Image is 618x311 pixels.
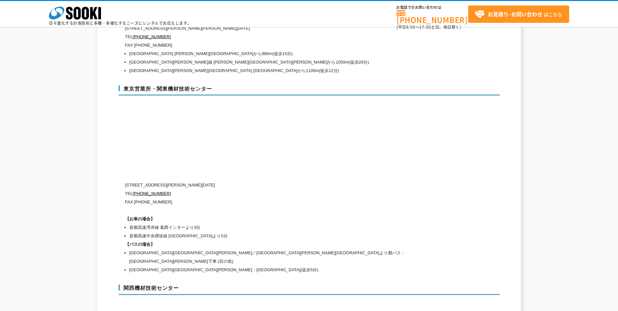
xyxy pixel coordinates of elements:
span: はこちら [475,9,562,19]
p: [STREET_ADDRESS][PERSON_NAME][DATE] [125,181,438,189]
li: [GEOGRAPHIC_DATA][PERSON_NAME]線 [PERSON_NAME][GEOGRAPHIC_DATA][PERSON_NAME]から1050m(徒歩20分) [129,58,438,67]
li: 首都高速中央環状線 [GEOGRAPHIC_DATA]より5分 [129,232,438,240]
span: お電話でのお問い合わせは [396,6,468,9]
a: [PHONE_NUMBER] [133,191,171,196]
p: 日々進化する計測技術と多種・多様化するニーズにレンタルでお応えします。 [49,21,192,25]
li: 首都高速湾岸線 葛西インターより3分 [129,223,438,232]
span: 17:30 [419,24,431,30]
p: TEL [125,189,438,198]
strong: お見積り･お問い合わせ [488,10,542,18]
li: [GEOGRAPHIC_DATA][GEOGRAPHIC_DATA][PERSON_NAME]／[GEOGRAPHIC_DATA][PERSON_NAME][GEOGRAPHIC_DATA]より... [129,249,438,266]
li: [GEOGRAPHIC_DATA] [PERSON_NAME][GEOGRAPHIC_DATA]から880m(徒歩15分) [129,50,438,58]
li: [GEOGRAPHIC_DATA][GEOGRAPHIC_DATA][PERSON_NAME]：[GEOGRAPHIC_DATA](徒歩5分) [129,266,438,274]
h3: 東京営業所・関東機材技術センター [119,85,500,96]
span: (平日 ～ 土日、祝日除く) [396,24,461,30]
p: FAX [PHONE_NUMBER] [125,198,438,206]
p: TEL [125,33,438,41]
a: [PHONE_NUMBER] [133,34,171,39]
h1: 【お車の場合】 [125,215,438,223]
li: [GEOGRAPHIC_DATA][PERSON_NAME][GEOGRAPHIC_DATA] [GEOGRAPHIC_DATA]から1100m(徒歩12分) [129,67,438,75]
h1: 【バスの場合】 [125,240,438,249]
a: お見積り･お問い合わせはこちら [468,6,569,23]
h3: 関西機材技術センター [119,285,500,295]
a: [PHONE_NUMBER] [396,10,468,23]
span: 8:50 [406,24,415,30]
p: FAX [PHONE_NUMBER] [125,41,438,50]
